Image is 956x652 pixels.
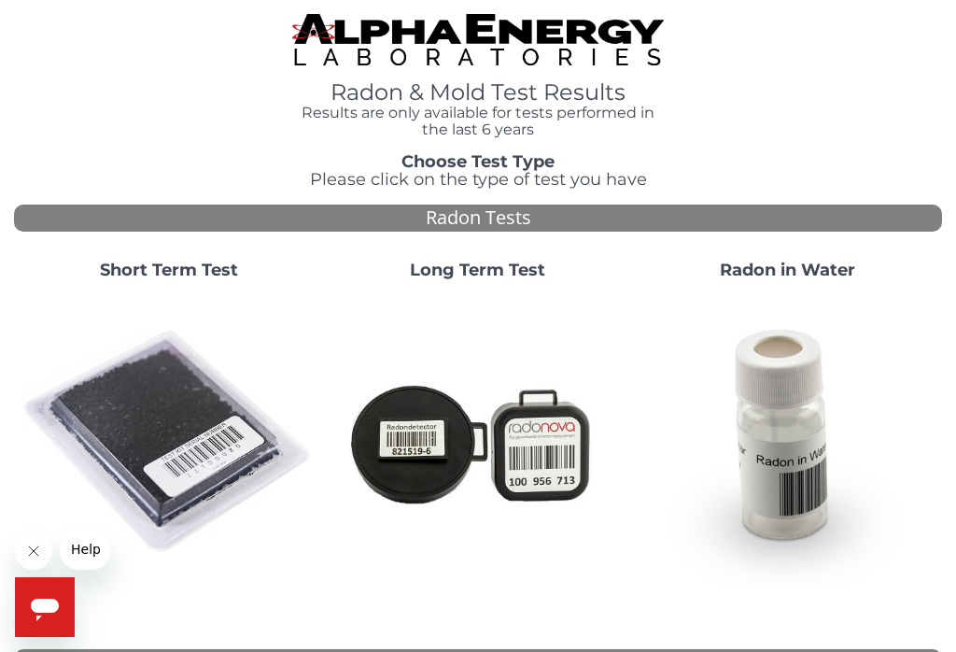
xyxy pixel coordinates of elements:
[60,529,110,570] iframe: Message from company
[21,295,316,589] img: ShortTerm.jpg
[15,577,75,637] iframe: Button to launch messaging window
[310,169,647,190] span: Please click on the type of test you have
[14,205,942,232] div: Radon Tests
[292,80,664,105] h1: Radon & Mold Test Results
[292,14,664,65] img: TightCrop.jpg
[15,532,52,570] iframe: Close message
[640,295,935,589] img: RadoninWater.jpg
[330,295,625,589] img: Radtrak2vsRadtrak3.jpg
[401,151,555,172] strong: Choose Test Type
[720,260,855,280] strong: Radon in Water
[100,260,238,280] strong: Short Term Test
[292,105,664,137] h4: Results are only available for tests performed in the last 6 years
[410,260,545,280] strong: Long Term Test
